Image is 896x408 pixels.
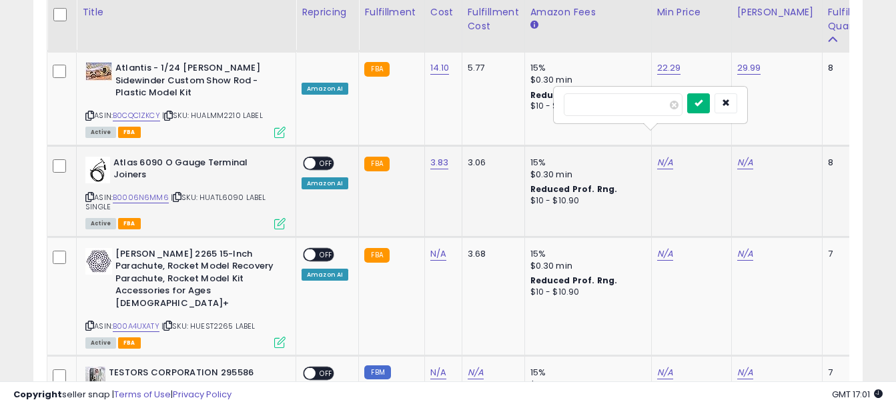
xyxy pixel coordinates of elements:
[364,62,389,77] small: FBA
[468,366,484,379] a: N/A
[468,5,519,33] div: Fulfillment Cost
[85,62,286,136] div: ASIN:
[430,247,446,261] a: N/A
[302,269,348,281] div: Amazon AI
[173,388,232,401] a: Privacy Policy
[364,248,389,263] small: FBA
[828,367,869,379] div: 7
[530,169,641,181] div: $0.30 min
[468,248,514,260] div: 3.68
[113,110,160,121] a: B0CQC1ZKCY
[468,157,514,169] div: 3.06
[13,388,62,401] strong: Copyright
[530,275,618,286] b: Reduced Prof. Rng.
[113,192,169,203] a: B0006N6MM6
[316,249,337,260] span: OFF
[657,247,673,261] a: N/A
[828,248,869,260] div: 7
[530,74,641,86] div: $0.30 min
[530,101,641,112] div: $10 - $10.90
[530,5,646,19] div: Amazon Fees
[118,337,141,349] span: FBA
[657,156,673,169] a: N/A
[530,183,618,195] b: Reduced Prof. Rng.
[113,321,159,332] a: B00A4UXATY
[828,62,869,74] div: 8
[302,5,353,19] div: Repricing
[737,61,761,75] a: 29.99
[530,62,641,74] div: 15%
[85,157,110,183] img: 41TW7kdjfzL._SL40_.jpg
[316,368,337,379] span: OFF
[85,192,266,212] span: | SKU: HUATL6090 LABEL SINGLE
[302,83,348,95] div: Amazon AI
[85,337,116,349] span: All listings currently available for purchase on Amazon
[468,62,514,74] div: 5.77
[109,367,271,395] b: TESTORS CORPORATION 295586 Amazing Air Refill Trend Kit
[430,5,456,19] div: Cost
[364,157,389,171] small: FBA
[430,61,450,75] a: 14.10
[828,157,869,169] div: 8
[316,157,337,169] span: OFF
[85,248,112,275] img: 51MAklYxZPL._SL40_.jpg
[82,5,290,19] div: Title
[530,248,641,260] div: 15%
[85,248,286,347] div: ASIN:
[530,89,618,101] b: Reduced Prof. Rng.
[364,5,418,19] div: Fulfillment
[828,5,874,33] div: Fulfillable Quantity
[85,218,116,229] span: All listings currently available for purchase on Amazon
[118,218,141,229] span: FBA
[430,156,449,169] a: 3.83
[115,248,278,313] b: [PERSON_NAME] 2265 15-Inch Parachute, Rocket Model Recovery Parachute, Rocket Model Kit Accessori...
[13,389,232,401] div: seller snap | |
[657,5,726,19] div: Min Price
[737,156,753,169] a: N/A
[162,110,263,121] span: | SKU: HUALMM2210 LABEL
[530,19,538,31] small: Amazon Fees.
[737,5,817,19] div: [PERSON_NAME]
[113,157,276,185] b: Atlas 6090 O Gauge Terminal Joiners
[832,388,883,401] span: 2025-10-13 17:01 GMT
[85,367,105,393] img: 51Q27e0oOkL._SL40_.jpg
[530,157,641,169] div: 15%
[161,321,256,331] span: | SKU: HUEST2265 LABEL
[364,365,390,379] small: FBM
[530,195,641,207] div: $10 - $10.90
[118,127,141,138] span: FBA
[114,388,171,401] a: Terms of Use
[737,366,753,379] a: N/A
[657,366,673,379] a: N/A
[657,61,681,75] a: 22.29
[302,177,348,189] div: Amazon AI
[530,287,641,298] div: $10 - $10.90
[737,247,753,261] a: N/A
[530,260,641,272] div: $0.30 min
[530,367,641,379] div: 15%
[430,366,446,379] a: N/A
[115,62,278,103] b: Atlantis - 1/24 [PERSON_NAME] Sidewinder Custom Show Rod - Plastic Model Kit
[85,127,116,138] span: All listings currently available for purchase on Amazon
[85,62,112,81] img: 51H13-OQ3yL._SL40_.jpg
[85,157,286,228] div: ASIN:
